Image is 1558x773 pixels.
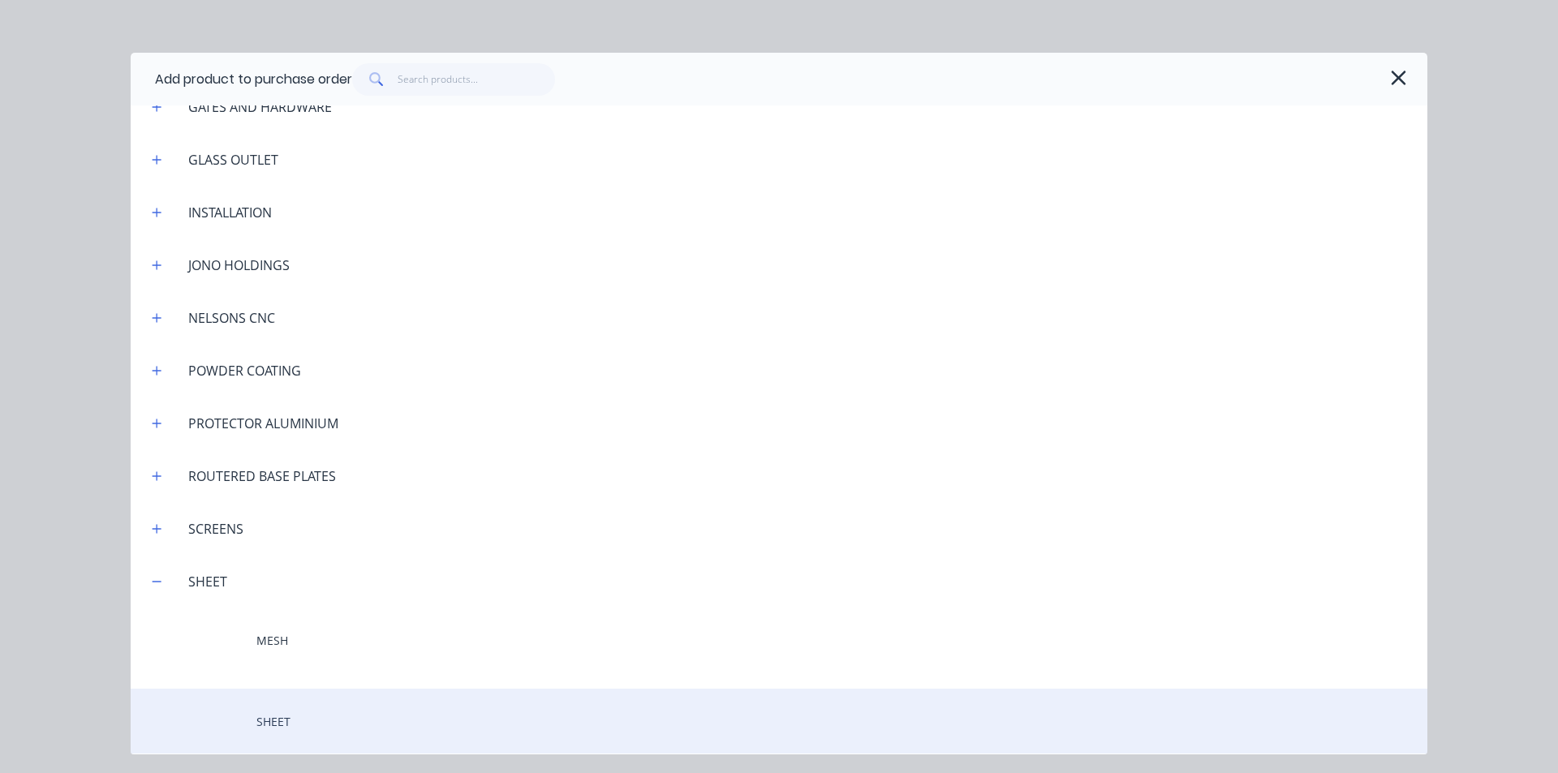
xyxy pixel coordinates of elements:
div: PROTECTOR ALUMINIUM [175,414,351,433]
div: ROUTERED BASE PLATES [175,466,349,486]
div: Add product to purchase order [155,70,352,89]
div: NELSONS CNC [175,308,288,328]
div: JONO HOLDINGS [175,256,303,275]
div: SHEET [175,572,240,591]
input: Search products... [398,63,556,96]
div: GLASS OUTLET [175,150,291,170]
div: SCREENS [175,519,256,539]
div: GATES AND HARDWARE [175,97,345,117]
div: INSTALLATION [175,203,285,222]
div: POWDER COATING [175,361,314,380]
